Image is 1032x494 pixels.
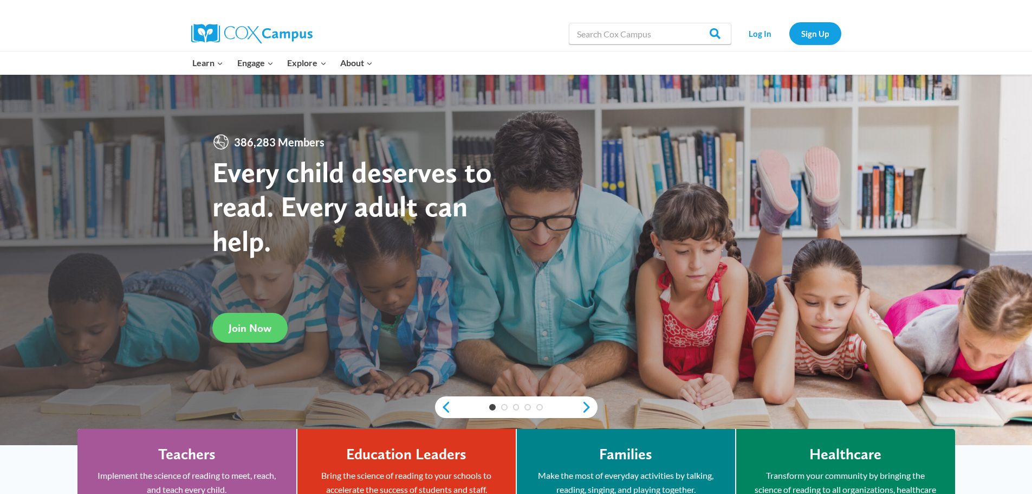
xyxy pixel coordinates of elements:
[737,22,784,44] a: Log In
[229,322,271,335] span: Join Now
[192,56,223,70] span: Learn
[186,52,380,74] nav: Primary Navigation
[158,445,216,464] h4: Teachers
[569,23,731,44] input: Search Cox Campus
[237,56,274,70] span: Engage
[524,404,531,410] a: 4
[212,313,288,343] a: Join Now
[501,404,508,410] a: 2
[513,404,520,410] a: 3
[287,56,326,70] span: Explore
[435,401,451,414] a: previous
[789,22,841,44] a: Sign Up
[340,56,373,70] span: About
[809,445,881,464] h4: Healthcare
[346,445,466,464] h4: Education Leaders
[230,133,329,151] span: 386,283 Members
[489,404,496,410] a: 1
[737,22,841,44] nav: Secondary Navigation
[536,404,543,410] a: 5
[599,445,652,464] h4: Families
[581,401,598,414] a: next
[212,155,492,258] strong: Every child deserves to read. Every adult can help.
[191,24,313,43] img: Cox Campus
[435,396,598,418] div: content slider buttons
